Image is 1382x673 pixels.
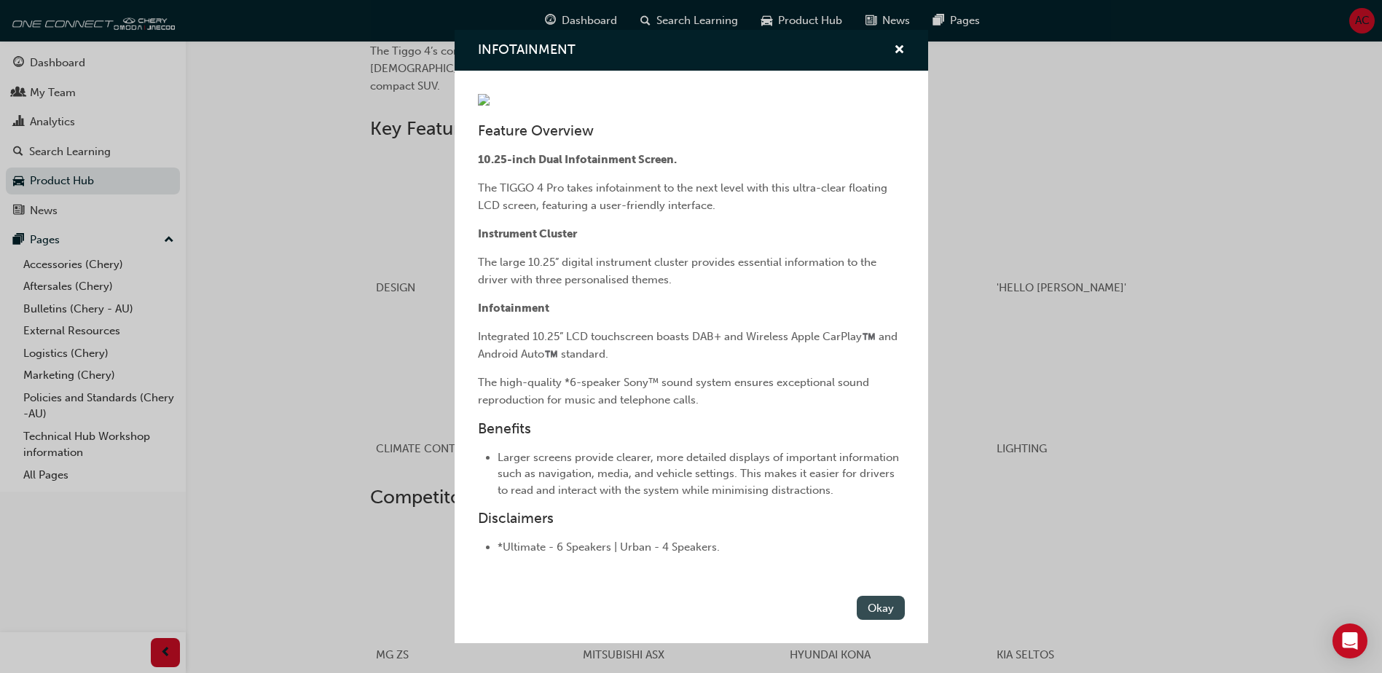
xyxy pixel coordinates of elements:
[857,596,905,620] button: Okay
[478,153,677,166] span: 10.25-inch Dual Infotainment Screen.
[455,30,928,643] div: INFOTAINMENT
[498,449,905,499] li: Larger screens provide clearer, more detailed displays of important information such as navigatio...
[478,42,576,58] span: INFOTAINMENT
[894,44,905,58] span: cross-icon
[478,227,577,240] span: Instrument Cluster
[478,330,900,361] span: Integrated 10.25” LCD touchscreen boasts DAB+ and Wireless Apple CarPlay™️ and Android Auto™️ sta...
[894,42,905,60] button: cross-icon
[478,302,549,315] span: Infotainment
[478,256,879,286] span: The large 10.25” digital instrument cluster provides essential information to the driver with thr...
[478,122,905,139] h3: Feature Overview
[478,181,890,212] span: The TIGGO 4 Pro takes infotainment to the next level with this ultra-clear floating LCD screen, f...
[1332,623,1367,658] div: Open Intercom Messenger
[478,420,905,437] h3: Benefits
[478,376,872,406] span: The high-quality *6-speaker Sony™ sound system ensures exceptional sound reproduction for music a...
[478,510,905,527] h3: Disclaimers
[478,94,490,106] img: d7562a53-9f98-427e-ba8c-f38c333c578b.jpg
[498,539,905,556] li: *Ultimate - 6 Speakers | Urban - 4 Speakers.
